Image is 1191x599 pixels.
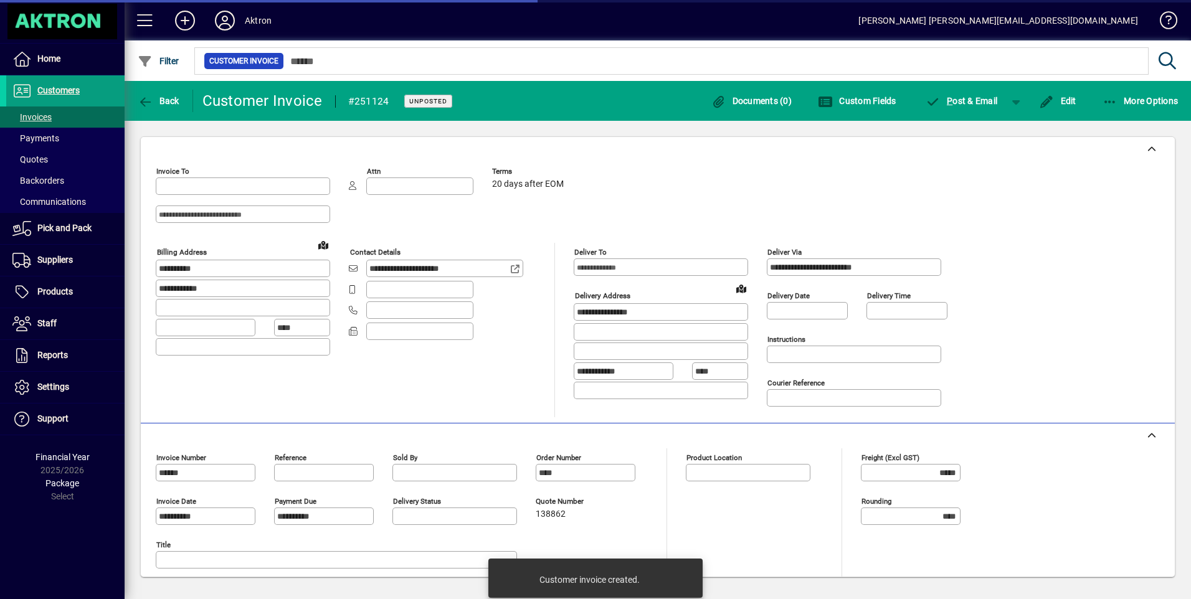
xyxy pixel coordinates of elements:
[6,44,125,75] a: Home
[156,497,196,506] mat-label: Invoice date
[12,176,64,186] span: Backorders
[135,90,183,112] button: Back
[37,286,73,296] span: Products
[861,497,891,506] mat-label: Rounding
[6,106,125,128] a: Invoices
[1036,90,1079,112] button: Edit
[37,223,92,233] span: Pick and Pack
[37,413,69,423] span: Support
[536,498,610,506] span: Quote number
[36,452,90,462] span: Financial Year
[37,382,69,392] span: Settings
[731,278,751,298] a: View on map
[492,167,567,176] span: Terms
[245,11,272,31] div: Aktron
[6,340,125,371] a: Reports
[156,453,206,462] mat-label: Invoice number
[12,133,59,143] span: Payments
[686,453,742,462] mat-label: Product location
[947,96,952,106] span: P
[138,96,179,106] span: Back
[708,90,795,112] button: Documents (0)
[209,55,278,67] span: Customer Invoice
[919,90,1004,112] button: Post & Email
[45,478,79,488] span: Package
[165,9,205,32] button: Add
[818,96,896,106] span: Custom Fields
[711,96,792,106] span: Documents (0)
[12,112,52,122] span: Invoices
[867,291,911,300] mat-label: Delivery time
[861,453,919,462] mat-label: Freight (excl GST)
[37,318,57,328] span: Staff
[6,128,125,149] a: Payments
[12,154,48,164] span: Quotes
[275,453,306,462] mat-label: Reference
[37,255,73,265] span: Suppliers
[393,453,417,462] mat-label: Sold by
[767,291,810,300] mat-label: Delivery date
[815,90,899,112] button: Custom Fields
[1103,96,1179,106] span: More Options
[1151,2,1175,43] a: Knowledge Base
[536,453,581,462] mat-label: Order number
[125,90,193,112] app-page-header-button: Back
[37,85,80,95] span: Customers
[6,276,125,308] a: Products
[37,54,60,64] span: Home
[6,403,125,435] a: Support
[574,248,607,257] mat-label: Deliver To
[135,50,183,72] button: Filter
[6,149,125,170] a: Quotes
[37,350,68,360] span: Reports
[6,213,125,244] a: Pick and Pack
[767,379,825,387] mat-label: Courier Reference
[6,170,125,191] a: Backorders
[367,167,381,176] mat-label: Attn
[202,91,323,111] div: Customer Invoice
[6,308,125,339] a: Staff
[6,372,125,403] a: Settings
[138,56,179,66] span: Filter
[767,335,805,344] mat-label: Instructions
[536,509,566,519] span: 138862
[926,96,998,106] span: ost & Email
[205,9,245,32] button: Profile
[6,191,125,212] a: Communications
[313,235,333,255] a: View on map
[393,497,441,506] mat-label: Delivery status
[1099,90,1182,112] button: More Options
[156,540,171,549] mat-label: Title
[492,179,564,189] span: 20 days after EOM
[767,248,802,257] mat-label: Deliver via
[539,573,640,586] div: Customer invoice created.
[156,167,189,176] mat-label: Invoice To
[1039,96,1076,106] span: Edit
[275,497,316,506] mat-label: Payment due
[858,11,1138,31] div: [PERSON_NAME] [PERSON_NAME][EMAIL_ADDRESS][DOMAIN_NAME]
[348,92,389,111] div: #251124
[6,245,125,276] a: Suppliers
[409,97,447,105] span: Unposted
[12,197,86,207] span: Communications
